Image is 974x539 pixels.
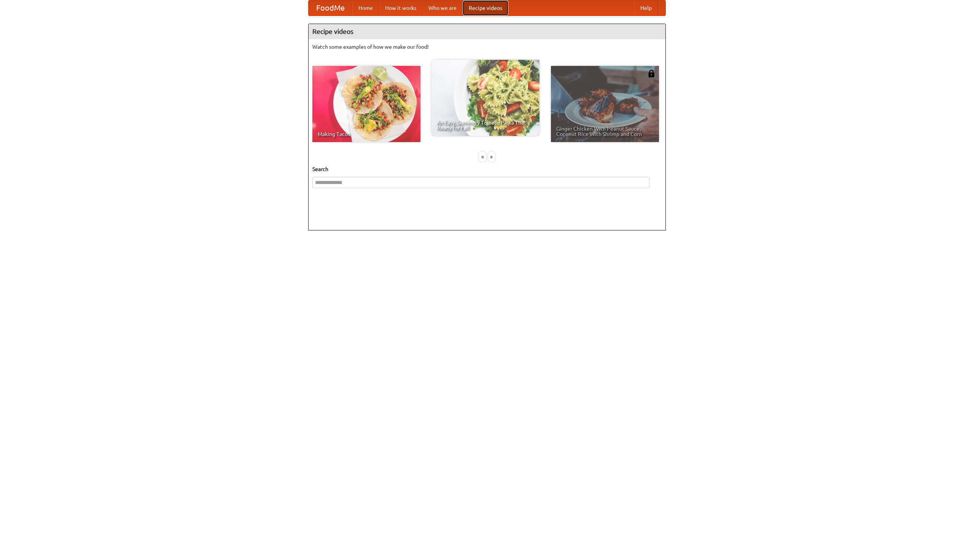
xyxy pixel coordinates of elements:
div: « [479,152,486,162]
a: FoodMe [309,0,352,16]
a: Help [634,0,658,16]
h4: Recipe videos [309,24,665,39]
a: Making Tacos [312,66,420,142]
a: Recipe videos [463,0,508,16]
a: Who we are [422,0,463,16]
img: 483408.png [648,70,655,77]
a: An Easy, Summery Tomato Pasta That's Ready for Fall [431,60,540,136]
h5: Search [312,165,662,173]
span: Making Tacos [318,131,415,137]
a: How it works [379,0,422,16]
span: An Easy, Summery Tomato Pasta That's Ready for Fall [437,120,534,131]
p: Watch some examples of how we make our food! [312,43,662,51]
div: » [488,152,495,162]
a: Home [352,0,379,16]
